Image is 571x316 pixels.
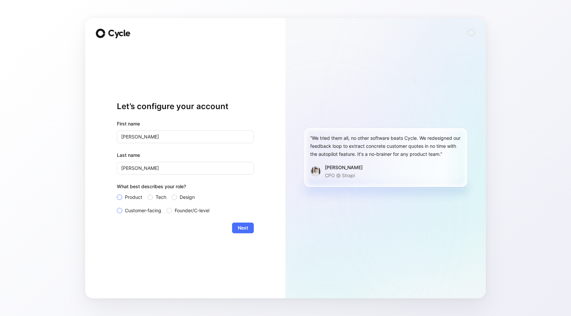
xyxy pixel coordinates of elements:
span: Tech [156,193,166,201]
div: “We tried them all, no other software beats Cycle. We redesigned our feedback loop to extract con... [310,134,461,158]
span: Product [125,193,142,201]
button: Next [232,223,254,233]
div: First name [117,120,254,128]
span: Design [180,193,195,201]
span: Founder/C-level [175,207,209,215]
span: Customer-facing [125,207,161,215]
div: [PERSON_NAME] [325,164,363,172]
h1: Let’s configure your account [117,101,254,112]
input: Doe [117,162,254,175]
input: John [117,130,254,143]
p: CPO @ Strapi [325,172,363,180]
div: What best describes your role? [117,183,254,193]
span: Next [238,224,248,232]
label: Last name [117,151,254,159]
